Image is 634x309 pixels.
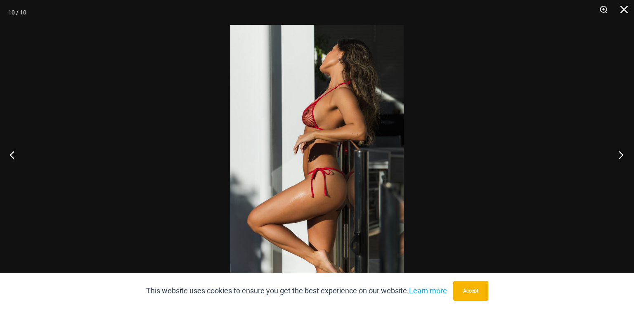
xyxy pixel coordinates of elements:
[230,25,404,284] img: Summer Storm Red 312 Tri Top 456 Micro 04
[409,286,447,295] a: Learn more
[8,6,26,19] div: 10 / 10
[146,285,447,297] p: This website uses cookies to ensure you get the best experience on our website.
[453,281,488,301] button: Accept
[603,134,634,175] button: Next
